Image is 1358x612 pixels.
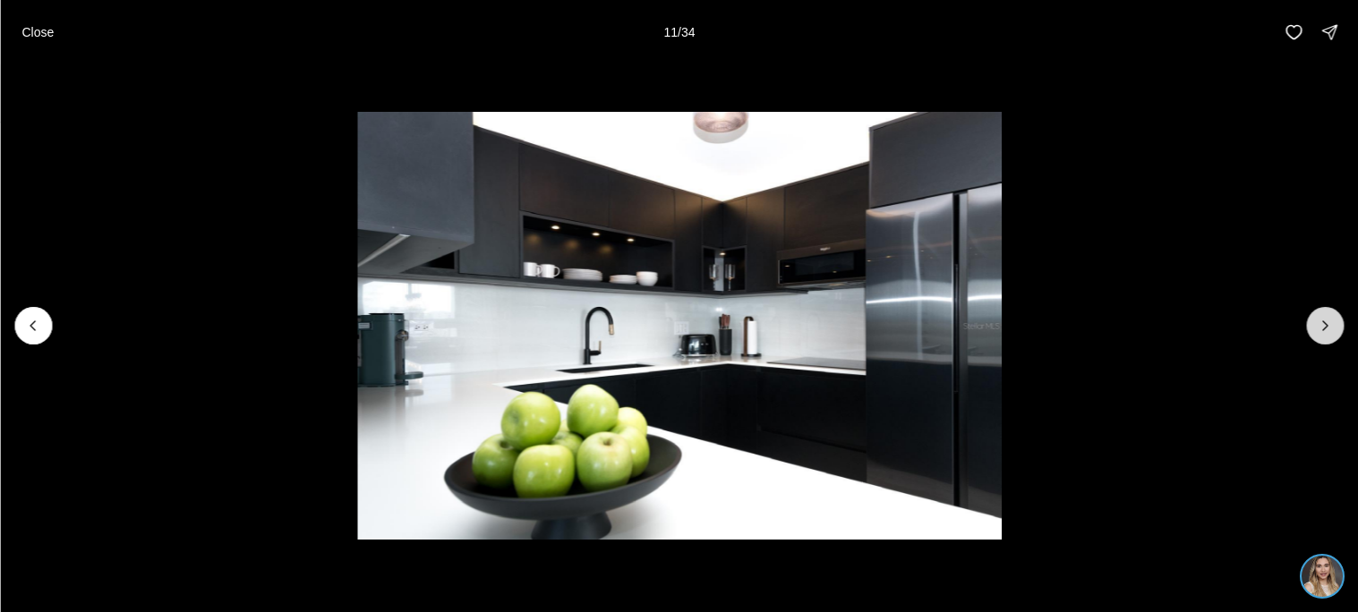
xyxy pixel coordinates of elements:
[1306,307,1344,344] button: Next slide
[11,14,64,50] button: Close
[21,25,54,39] p: Close
[14,307,52,344] button: Previous slide
[663,25,695,39] p: 11 / 34
[11,11,52,52] img: ac2afc0f-b966-43d0-ba7c-ef51505f4d54.jpg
